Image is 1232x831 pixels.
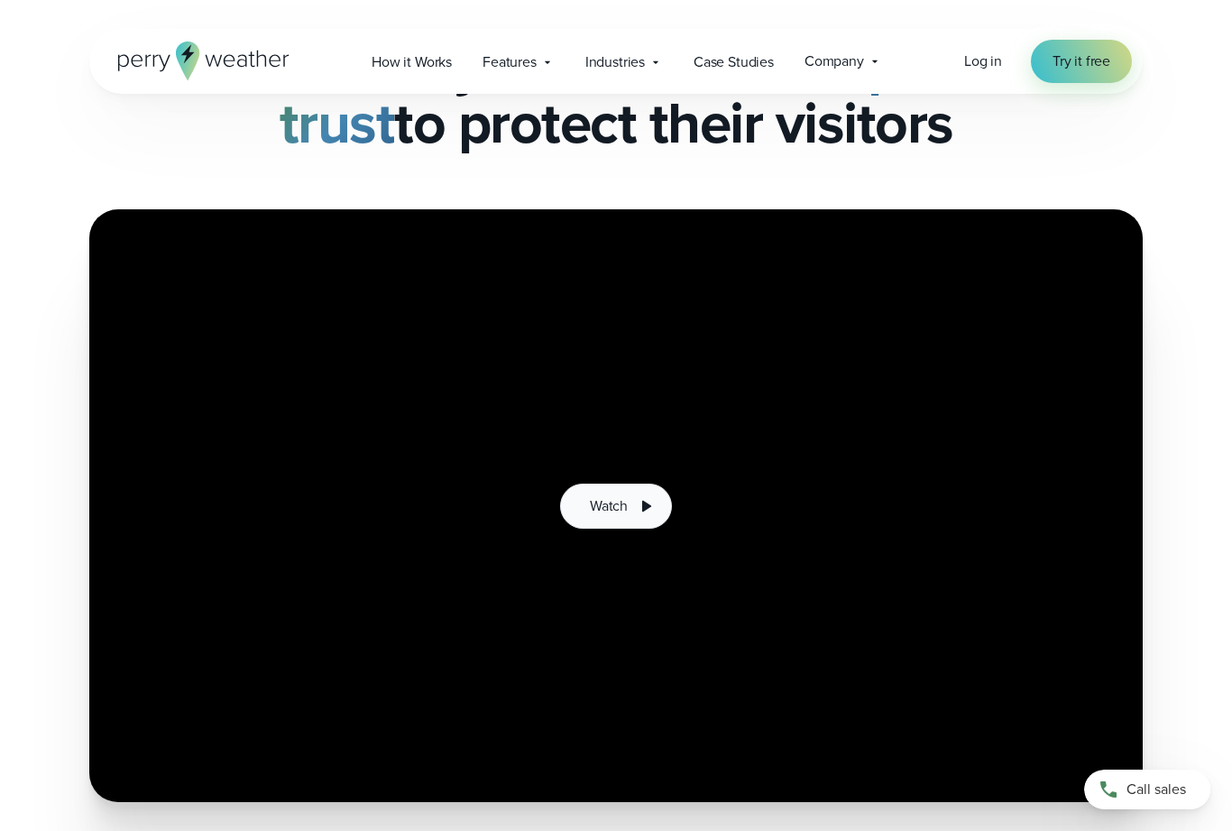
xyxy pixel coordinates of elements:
[804,51,864,72] span: Company
[560,484,672,529] button: Watch
[1084,770,1210,809] a: Call sales
[678,43,789,80] a: Case Studies
[1031,40,1132,83] a: Try it free
[585,51,645,73] span: Industries
[1126,779,1186,800] span: Call sales
[89,36,1143,152] h1: See the system to protect their visitors
[1053,51,1110,72] span: Try it free
[483,51,537,73] span: Features
[694,51,774,73] span: Case Studies
[590,495,628,517] span: Watch
[280,23,1006,165] strong: over 1000 parks trust
[356,43,467,80] a: How it Works
[964,51,1002,71] span: Log in
[964,51,1002,72] a: Log in
[372,51,452,73] span: How it Works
